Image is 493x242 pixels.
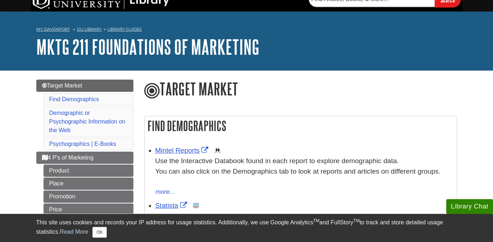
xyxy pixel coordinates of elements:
a: Read More [60,229,88,235]
a: Price [44,203,133,216]
a: 4 P's of Marketing [36,152,133,164]
span: Target Market [42,82,82,89]
sup: TM [313,218,319,223]
a: Psychographics | E-Books [49,141,116,147]
a: Link opens in new window [155,202,189,209]
button: more... [155,187,175,197]
a: Promotion [44,191,133,203]
a: My Davenport [36,26,70,32]
a: Link opens in new window [155,147,210,154]
img: Demographics [215,148,220,153]
a: Target Market [36,80,133,92]
button: Library Chat [446,199,493,214]
div: This site uses cookies and records your IP address for usage statistics. Additionally, we use Goo... [36,218,457,238]
h1: Target Market [144,80,457,100]
a: DU Library [77,27,102,32]
a: Demographic or Psychographic Information on the Web [49,110,125,133]
nav: breadcrumb [36,24,457,36]
span: 4 P's of Marketing [42,154,94,161]
img: Statistics [193,203,199,209]
div: Use the Interactive Databook found in each report to explore demographic data. You can also click... [155,156,453,187]
a: Place [44,178,133,190]
sup: TM [353,218,360,223]
p: Find statistics, consumer survey results, and industry studies on a variety of topics. [155,211,453,221]
a: Library Guides [108,27,142,32]
a: MKTG 211 Foundations of Marketing [36,36,259,58]
a: Find Demographics [49,96,99,102]
button: Close [92,227,106,238]
h2: Find Demographics [145,116,457,135]
a: Product [44,165,133,177]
